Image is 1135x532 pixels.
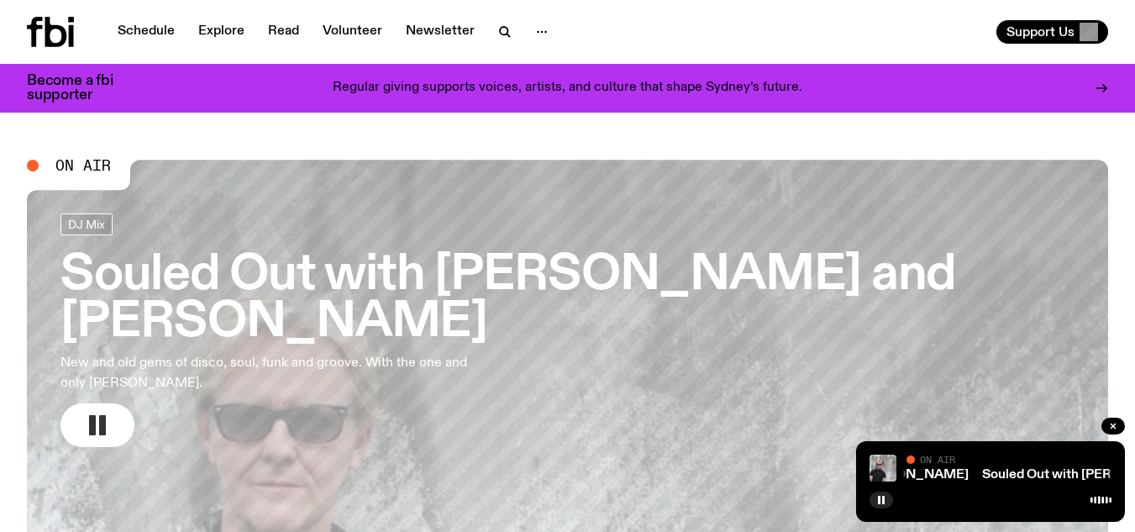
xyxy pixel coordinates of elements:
a: Souled Out with [PERSON_NAME] and [PERSON_NAME]New and old gems of disco, soul, funk and groove. ... [60,213,1075,447]
span: Support Us [1006,24,1075,40]
span: On Air [920,454,955,465]
a: Volunteer [313,20,392,44]
a: DJ Mix [60,213,113,235]
a: Schedule [108,20,185,44]
h3: Become a fbi supporter [27,74,134,103]
img: Stephen looks directly at the camera, wearing a black tee, black sunglasses and headphones around... [870,455,896,482]
a: Explore [188,20,255,44]
a: Souled Out with [PERSON_NAME] and [PERSON_NAME] [619,468,969,482]
a: Read [258,20,309,44]
span: DJ Mix [68,218,105,230]
p: New and old gems of disco, soul, funk and groove. With the one and only [PERSON_NAME]. [60,353,491,393]
a: Newsletter [396,20,485,44]
p: Regular giving supports voices, artists, and culture that shape Sydney’s future. [333,81,802,96]
button: Support Us [996,20,1108,44]
h3: Souled Out with [PERSON_NAME] and [PERSON_NAME] [60,252,1075,346]
span: On Air [55,158,111,173]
